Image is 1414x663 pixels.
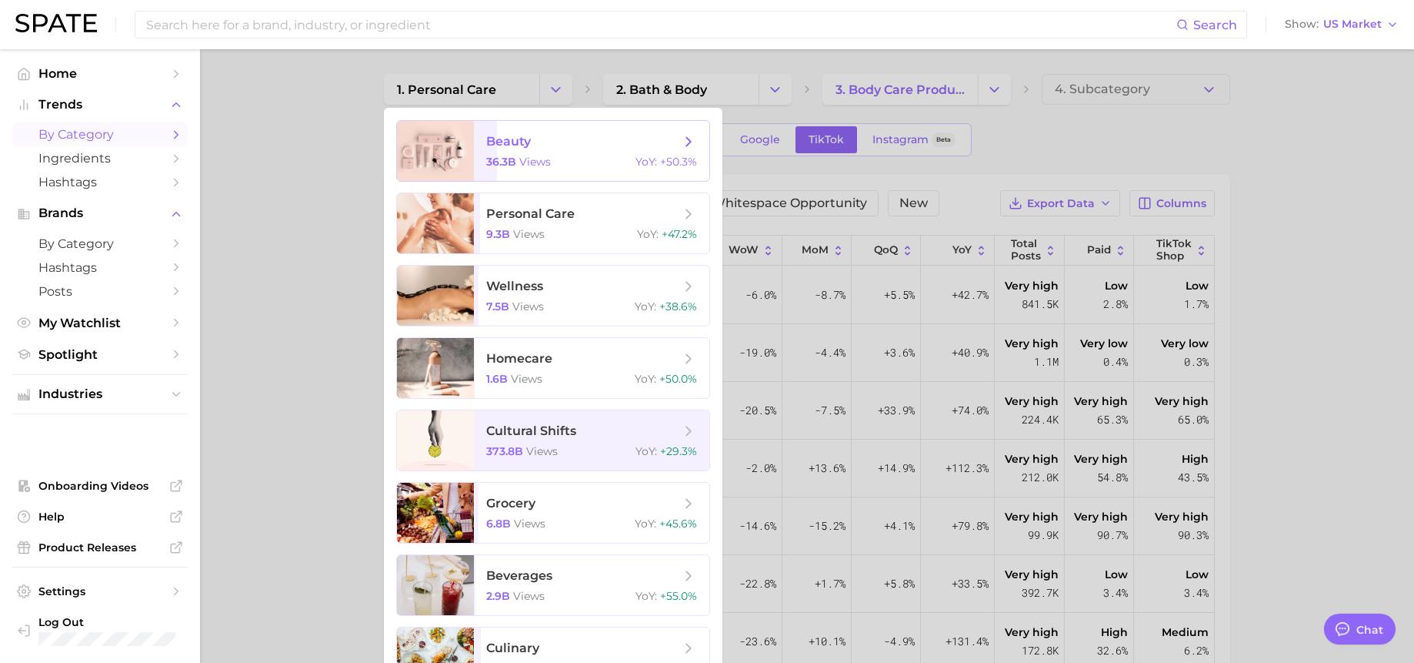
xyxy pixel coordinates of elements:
span: YoY : [635,517,656,531]
span: Trends [38,98,162,112]
span: +55.0% [660,589,697,603]
span: US Market [1323,20,1382,28]
span: 7.5b [486,300,509,313]
span: Industries [38,387,162,401]
span: cultural shifts [486,424,576,438]
span: views [514,517,545,531]
span: beverages [486,568,552,583]
button: Trends [12,93,188,116]
span: Onboarding Videos [38,479,162,493]
span: 36.3b [486,155,516,169]
a: Home [12,62,188,85]
span: by Category [38,236,162,251]
a: Spotlight [12,343,188,367]
span: My Watchlist [38,316,162,330]
span: +50.3% [660,155,697,169]
span: by Category [38,127,162,142]
span: views [512,300,544,313]
button: Brands [12,202,188,225]
span: Brands [38,206,162,220]
span: 6.8b [486,517,511,531]
span: Hashtags [38,260,162,275]
span: 9.3b [486,227,510,241]
span: Show [1285,20,1319,28]
button: ShowUS Market [1281,15,1402,35]
span: beauty [486,134,531,149]
a: My Watchlist [12,311,188,335]
span: homecare [486,351,552,366]
span: personal care [486,206,575,221]
a: Hashtags [12,256,188,280]
a: Posts [12,280,188,303]
span: Help [38,510,162,524]
span: grocery [486,496,535,511]
span: views [526,444,558,458]
span: +45.6% [659,517,697,531]
span: views [513,227,545,241]
a: Settings [12,580,188,603]
a: Hashtags [12,170,188,194]
span: +47.2% [662,227,697,241]
span: Product Releases [38,541,162,554]
a: by Category [12,232,188,256]
span: views [511,372,542,386]
a: by Category [12,122,188,146]
a: Ingredients [12,146,188,170]
span: views [513,589,545,603]
span: Search [1193,18,1237,32]
span: Settings [38,584,162,598]
span: Ingredients [38,151,162,166]
span: Posts [38,284,162,299]
span: YoY : [637,227,659,241]
a: Onboarding Videos [12,474,188,497]
a: Log out. Currently logged in with e-mail cklemawesch@growve.com. [12,611,188,651]
span: YoY : [635,444,657,458]
a: Help [12,505,188,528]
span: +38.6% [659,300,697,313]
span: 2.9b [486,589,510,603]
input: Search here for a brand, industry, or ingredient [145,12,1176,38]
span: 373.8b [486,444,523,458]
span: Home [38,66,162,81]
img: SPATE [15,14,97,32]
span: YoY : [635,155,657,169]
span: YoY : [635,300,656,313]
span: culinary [486,641,539,655]
a: Product Releases [12,536,188,559]
span: +29.3% [660,444,697,458]
span: +50.0% [659,372,697,386]
span: Hashtags [38,175,162,189]
span: wellness [486,279,543,293]
span: YoY : [635,372,656,386]
span: 1.6b [486,372,508,386]
button: Industries [12,383,188,406]
span: Log Out [38,615,189,629]
span: Spotlight [38,347,162,362]
span: YoY : [635,589,657,603]
span: views [519,155,551,169]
